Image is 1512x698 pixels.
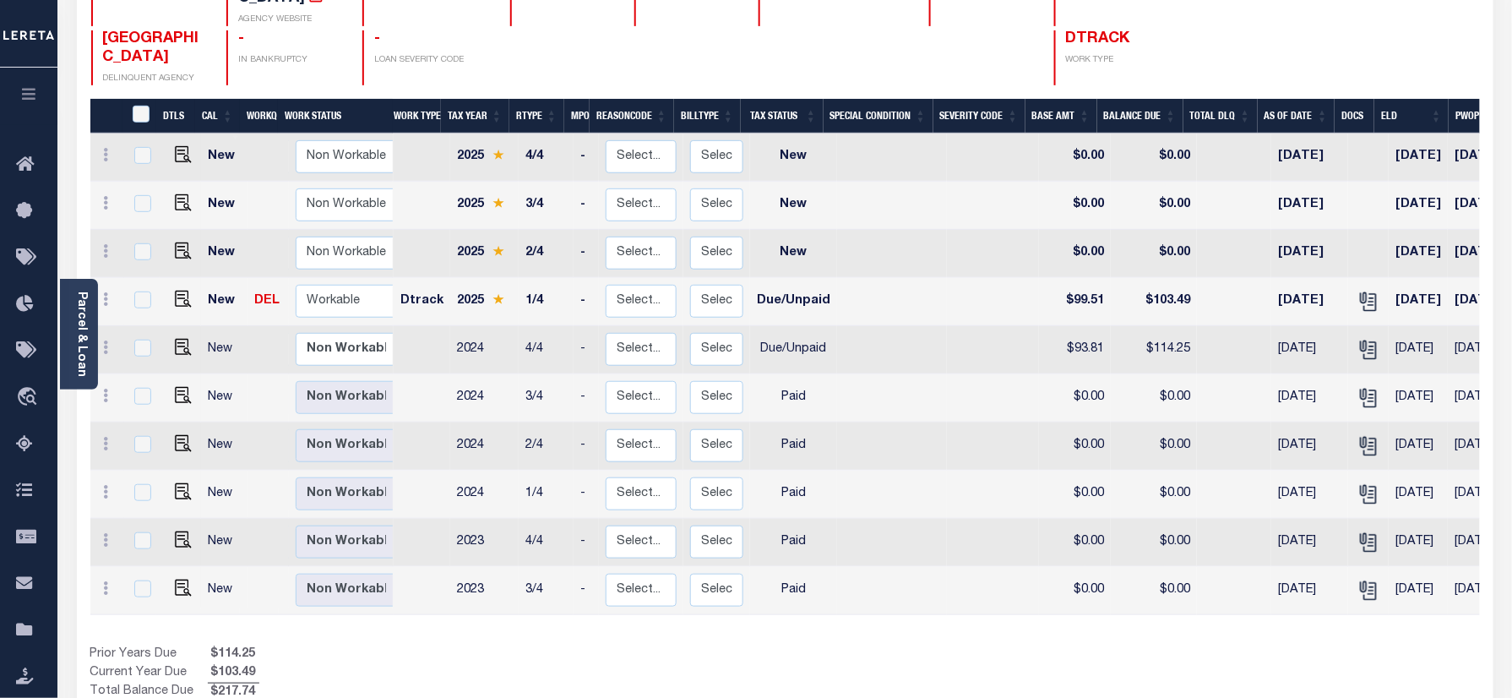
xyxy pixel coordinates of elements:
[519,374,574,423] td: 3/4
[1258,99,1335,134] th: As of Date: activate to sort column ascending
[750,278,837,326] td: Due/Unpaid
[519,278,574,326] td: 1/4
[574,374,599,423] td: -
[509,99,564,134] th: RType: activate to sort column ascending
[1039,182,1111,230] td: $0.00
[519,567,574,615] td: 3/4
[1183,99,1258,134] th: Total DLQ: activate to sort column ascending
[208,664,259,683] span: $103.49
[1389,326,1448,374] td: [DATE]
[1111,134,1197,182] td: $0.00
[574,423,599,471] td: -
[1271,519,1348,567] td: [DATE]
[1389,182,1448,230] td: [DATE]
[1039,278,1111,326] td: $99.51
[1389,471,1448,519] td: [DATE]
[450,182,519,230] td: 2025
[1271,230,1348,278] td: [DATE]
[374,31,380,46] span: -
[75,292,87,377] a: Parcel & Loan
[519,182,574,230] td: 3/4
[1111,519,1197,567] td: $0.00
[1111,326,1197,374] td: $114.25
[201,471,247,519] td: New
[1066,54,1170,67] p: WORK TYPE
[374,54,490,67] p: LOAN SEVERITY CODE
[750,567,837,615] td: Paid
[1111,278,1197,326] td: $103.49
[933,99,1025,134] th: Severity Code: activate to sort column ascending
[1097,99,1183,134] th: Balance Due: activate to sort column ascending
[1389,567,1448,615] td: [DATE]
[156,99,195,134] th: DTLS
[750,471,837,519] td: Paid
[1335,99,1374,134] th: Docs
[1389,230,1448,278] td: [DATE]
[201,423,247,471] td: New
[90,664,208,683] td: Current Year Due
[1389,278,1448,326] td: [DATE]
[90,646,208,664] td: Prior Years Due
[450,567,519,615] td: 2023
[450,519,519,567] td: 2023
[238,54,342,67] p: IN BANKRUPTCY
[201,326,247,374] td: New
[238,14,342,26] p: AGENCY WEBSITE
[574,134,599,182] td: -
[674,99,741,134] th: BillType: activate to sort column ascending
[103,73,207,85] p: DELINQUENT AGENCY
[750,519,837,567] td: Paid
[1271,374,1348,423] td: [DATE]
[450,230,519,278] td: 2025
[750,134,837,182] td: New
[1039,134,1111,182] td: $0.00
[750,374,837,423] td: Paid
[574,471,599,519] td: -
[238,31,244,46] span: -
[824,99,933,134] th: Special Condition: activate to sort column ascending
[387,99,441,134] th: Work Type
[492,150,504,161] img: Star.svg
[574,326,599,374] td: -
[1039,471,1111,519] td: $0.00
[519,519,574,567] td: 4/4
[574,278,599,326] td: -
[519,230,574,278] td: 2/4
[574,182,599,230] td: -
[519,326,574,374] td: 4/4
[1111,423,1197,471] td: $0.00
[122,99,157,134] th: &nbsp;
[750,326,837,374] td: Due/Unpaid
[519,423,574,471] td: 2/4
[450,326,519,374] td: 2024
[1111,182,1197,230] td: $0.00
[278,99,393,134] th: Work Status
[492,294,504,305] img: Star.svg
[208,646,259,664] span: $114.25
[16,387,43,409] i: travel_explore
[1039,519,1111,567] td: $0.00
[450,374,519,423] td: 2024
[1271,326,1348,374] td: [DATE]
[201,519,247,567] td: New
[1271,567,1348,615] td: [DATE]
[1039,423,1111,471] td: $0.00
[90,99,122,134] th: &nbsp;&nbsp;&nbsp;&nbsp;&nbsp;&nbsp;&nbsp;&nbsp;&nbsp;&nbsp;
[254,295,280,307] a: DEL
[1039,326,1111,374] td: $93.81
[240,99,278,134] th: WorkQ
[1389,374,1448,423] td: [DATE]
[492,198,504,209] img: Star.svg
[441,99,509,134] th: Tax Year: activate to sort column ascending
[1271,423,1348,471] td: [DATE]
[1111,374,1197,423] td: $0.00
[564,99,590,134] th: MPO
[450,134,519,182] td: 2025
[201,134,247,182] td: New
[519,134,574,182] td: 4/4
[1271,182,1348,230] td: [DATE]
[450,471,519,519] td: 2024
[201,278,247,326] td: New
[1374,99,1449,134] th: ELD: activate to sort column ascending
[1066,31,1130,46] span: DTRACK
